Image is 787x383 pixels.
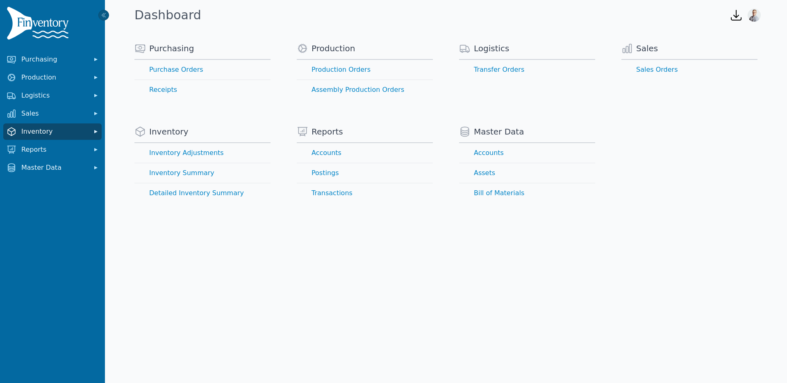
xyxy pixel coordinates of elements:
[7,7,72,43] img: Finventory
[21,91,87,100] span: Logistics
[297,143,433,163] a: Accounts
[134,80,271,100] a: Receipts
[134,183,271,203] a: Detailed Inventory Summary
[297,80,433,100] a: Assembly Production Orders
[21,145,87,155] span: Reports
[21,55,87,64] span: Purchasing
[636,43,658,54] span: Sales
[312,43,355,54] span: Production
[312,126,343,137] span: Reports
[149,43,194,54] span: Purchasing
[297,60,433,80] a: Production Orders
[149,126,189,137] span: Inventory
[3,105,102,122] button: Sales
[3,160,102,176] button: Master Data
[21,73,87,82] span: Production
[297,163,433,183] a: Postings
[134,8,201,23] h1: Dashboard
[134,143,271,163] a: Inventory Adjustments
[459,183,595,203] a: Bill of Materials
[474,43,510,54] span: Logistics
[21,127,87,137] span: Inventory
[134,163,271,183] a: Inventory Summary
[459,143,595,163] a: Accounts
[21,163,87,173] span: Master Data
[748,9,761,22] img: Joshua Benton
[3,141,102,158] button: Reports
[134,60,271,80] a: Purchase Orders
[3,51,102,68] button: Purchasing
[459,60,595,80] a: Transfer Orders
[621,60,757,80] a: Sales Orders
[3,87,102,104] button: Logistics
[459,163,595,183] a: Assets
[3,69,102,86] button: Production
[297,183,433,203] a: Transactions
[21,109,87,119] span: Sales
[474,126,524,137] span: Master Data
[3,123,102,140] button: Inventory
